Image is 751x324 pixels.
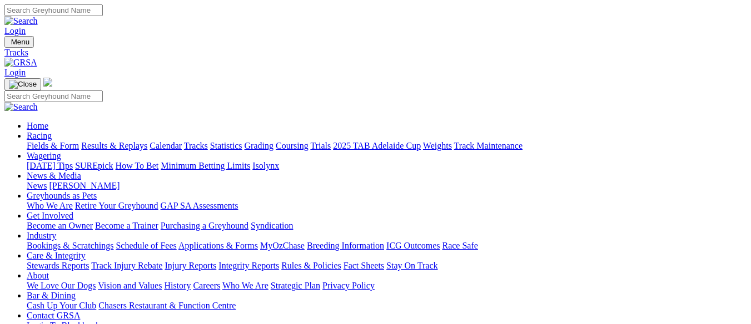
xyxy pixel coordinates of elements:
[165,261,216,270] a: Injury Reports
[27,121,48,130] a: Home
[333,141,421,150] a: 2025 TAB Adelaide Cup
[27,141,747,151] div: Racing
[307,241,384,250] a: Breeding Information
[27,161,747,171] div: Wagering
[27,281,747,291] div: About
[4,78,41,90] button: Toggle navigation
[27,301,747,311] div: Bar & Dining
[178,241,258,250] a: Applications & Forms
[116,241,176,250] a: Schedule of Fees
[27,161,73,170] a: [DATE] Tips
[27,261,747,271] div: Care & Integrity
[4,26,26,36] a: Login
[98,301,236,310] a: Chasers Restaurant & Function Centre
[27,241,113,250] a: Bookings & Scratchings
[27,291,76,300] a: Bar & Dining
[27,201,747,211] div: Greyhounds as Pets
[386,241,440,250] a: ICG Outcomes
[27,251,86,260] a: Care & Integrity
[27,231,56,240] a: Industry
[75,201,158,210] a: Retire Your Greyhound
[193,281,220,290] a: Careers
[27,191,97,200] a: Greyhounds as Pets
[251,221,293,230] a: Syndication
[150,141,182,150] a: Calendar
[4,16,38,26] img: Search
[116,161,159,170] a: How To Bet
[442,241,478,250] a: Race Safe
[276,141,309,150] a: Coursing
[27,281,96,290] a: We Love Our Dogs
[95,221,158,230] a: Become a Trainer
[27,301,96,310] a: Cash Up Your Club
[218,261,279,270] a: Integrity Reports
[271,281,320,290] a: Strategic Plan
[281,261,341,270] a: Rules & Policies
[252,161,279,170] a: Isolynx
[260,241,305,250] a: MyOzChase
[11,38,29,46] span: Menu
[27,131,52,140] a: Racing
[81,141,147,150] a: Results & Replays
[4,48,747,58] a: Tracks
[4,90,103,102] input: Search
[27,271,49,280] a: About
[161,161,250,170] a: Minimum Betting Limits
[322,281,375,290] a: Privacy Policy
[4,102,38,112] img: Search
[344,261,384,270] a: Fact Sheets
[27,151,61,160] a: Wagering
[4,4,103,16] input: Search
[27,211,73,220] a: Get Involved
[43,78,52,87] img: logo-grsa-white.png
[454,141,523,150] a: Track Maintenance
[310,141,331,150] a: Trials
[27,221,747,231] div: Get Involved
[98,281,162,290] a: Vision and Values
[27,171,81,180] a: News & Media
[4,36,34,48] button: Toggle navigation
[210,141,242,150] a: Statistics
[91,261,162,270] a: Track Injury Rebate
[49,181,120,190] a: [PERSON_NAME]
[27,241,747,251] div: Industry
[423,141,452,150] a: Weights
[4,68,26,77] a: Login
[27,201,73,210] a: Who We Are
[27,221,93,230] a: Become an Owner
[27,311,80,320] a: Contact GRSA
[27,261,89,270] a: Stewards Reports
[4,58,37,68] img: GRSA
[9,80,37,89] img: Close
[75,161,113,170] a: SUREpick
[27,181,747,191] div: News & Media
[27,181,47,190] a: News
[161,221,248,230] a: Purchasing a Greyhound
[386,261,437,270] a: Stay On Track
[161,201,238,210] a: GAP SA Assessments
[245,141,273,150] a: Grading
[164,281,191,290] a: History
[222,281,268,290] a: Who We Are
[184,141,208,150] a: Tracks
[27,141,79,150] a: Fields & Form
